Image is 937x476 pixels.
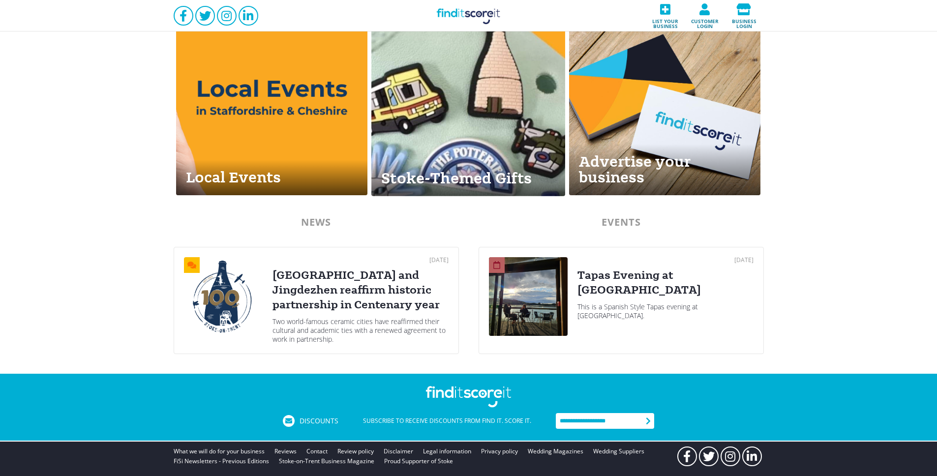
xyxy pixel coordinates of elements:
[371,160,565,196] div: Stoke-Themed Gifts
[481,446,518,456] a: Privacy policy
[337,446,374,456] a: Review policy
[272,317,449,344] div: Two world-famous ceramic cities have reaffirmed their cultural and academic ties with a renewed a...
[688,15,722,29] span: Customer login
[423,446,471,456] a: Legal information
[174,456,269,466] a: FiSi Newsletters - Previous Editions
[174,446,265,456] a: What we will do for your business
[685,0,725,31] a: Customer login
[306,446,328,456] a: Contact
[577,257,754,263] div: [DATE]
[274,446,297,456] a: Reviews
[272,268,449,312] div: [GEOGRAPHIC_DATA] and Jingdezhen reaffirm historic partnership in Centenary year
[727,15,761,29] span: Business login
[725,0,764,31] a: Business login
[279,456,374,466] a: Stoke-on-Trent Business Magazine
[384,446,413,456] a: Disclaimer
[300,417,338,424] span: Discounts
[174,217,459,227] div: NEWS
[174,247,459,354] a: [DATE][GEOGRAPHIC_DATA] and Jingdezhen reaffirm historic partnership in Centenary yearTwo world-f...
[569,144,761,195] div: Advertise your business
[593,446,644,456] a: Wedding Suppliers
[479,247,764,354] a: [DATE]Tapas Evening at [GEOGRAPHIC_DATA]This is a Spanish Style Tapas evening at [GEOGRAPHIC_DATA].
[649,15,682,29] span: List your business
[176,160,368,195] div: Local Events
[528,446,583,456] a: Wedding Magazines
[569,16,761,195] a: Advertise your business
[371,15,565,196] a: Stoke-Themed Gifts
[384,456,453,466] a: Proud Supporter of Stoke
[176,16,368,195] a: Local Events
[646,0,685,31] a: List your business
[577,302,754,320] div: This is a Spanish Style Tapas evening at [GEOGRAPHIC_DATA].
[272,257,449,263] div: [DATE]
[338,415,556,427] div: Subscribe to receive discounts from Find it. Score it.
[577,268,754,297] div: Tapas Evening at [GEOGRAPHIC_DATA]
[479,217,764,227] div: EVENTS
